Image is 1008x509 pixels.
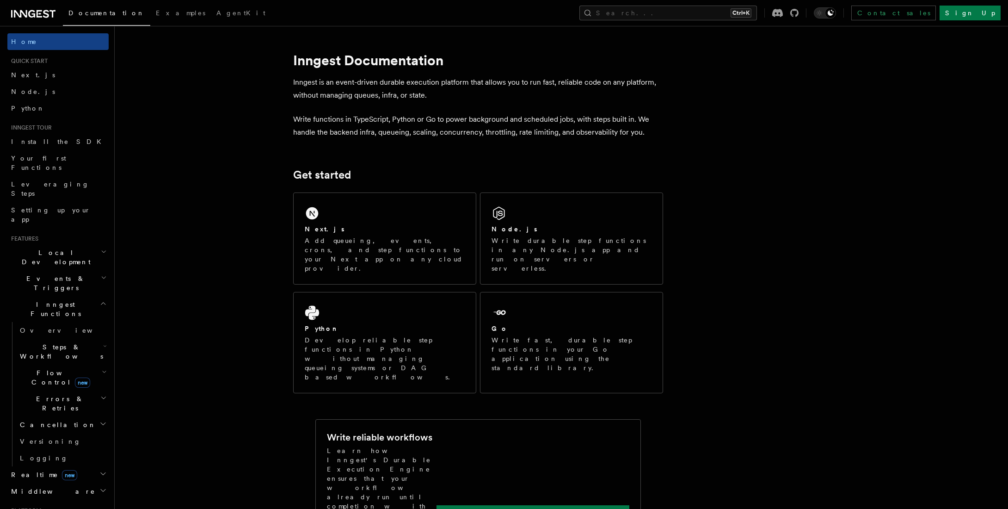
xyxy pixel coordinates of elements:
[63,3,150,26] a: Documentation
[579,6,757,20] button: Search...Ctrl+K
[156,9,205,17] span: Examples
[814,7,836,19] button: Toggle dark mode
[16,394,100,413] span: Errors & Retries
[150,3,211,25] a: Examples
[7,248,101,267] span: Local Development
[11,105,45,112] span: Python
[16,420,96,429] span: Cancellation
[492,224,537,234] h2: Node.js
[11,88,55,95] span: Node.js
[731,8,751,18] kbd: Ctrl+K
[16,342,103,361] span: Steps & Workflows
[7,274,101,292] span: Events & Triggers
[16,391,109,416] button: Errors & Retries
[7,244,109,270] button: Local Development
[7,470,77,479] span: Realtime
[305,236,465,273] p: Add queueing, events, crons, and step functions to your Next app on any cloud provider.
[20,454,68,462] span: Logging
[7,83,109,100] a: Node.js
[940,6,1001,20] a: Sign Up
[11,138,107,145] span: Install the SDK
[7,176,109,202] a: Leveraging Steps
[7,300,100,318] span: Inngest Functions
[480,192,663,285] a: Node.jsWrite durable step functions in any Node.js app and run on servers or serverless.
[7,150,109,176] a: Your first Functions
[293,76,663,102] p: Inngest is an event-driven durable execution platform that allows you to run fast, reliable code ...
[7,33,109,50] a: Home
[492,236,652,273] p: Write durable step functions in any Node.js app and run on servers or serverless.
[20,327,115,334] span: Overview
[7,67,109,83] a: Next.js
[492,324,508,333] h2: Go
[16,450,109,466] a: Logging
[16,322,109,339] a: Overview
[75,378,90,388] span: new
[492,335,652,372] p: Write fast, durable step functions in your Go application using the standard library.
[7,270,109,296] button: Events & Triggers
[11,180,89,197] span: Leveraging Steps
[211,3,271,25] a: AgentKit
[480,292,663,393] a: GoWrite fast, durable step functions in your Go application using the standard library.
[16,433,109,450] a: Versioning
[293,113,663,139] p: Write functions in TypeScript, Python or Go to power background and scheduled jobs, with steps bu...
[327,431,432,444] h2: Write reliable workflows
[7,202,109,228] a: Setting up your app
[11,155,66,171] span: Your first Functions
[68,9,145,17] span: Documentation
[11,37,37,46] span: Home
[16,416,109,433] button: Cancellation
[7,466,109,483] button: Realtimenew
[62,470,77,480] span: new
[7,487,95,496] span: Middleware
[11,206,91,223] span: Setting up your app
[7,296,109,322] button: Inngest Functions
[293,192,476,285] a: Next.jsAdd queueing, events, crons, and step functions to your Next app on any cloud provider.
[7,133,109,150] a: Install the SDK
[851,6,936,20] a: Contact sales
[305,324,339,333] h2: Python
[7,100,109,117] a: Python
[216,9,265,17] span: AgentKit
[16,365,109,391] button: Flow Controlnew
[305,335,465,382] p: Develop reliable step functions in Python without managing queueing systems or DAG based workflows.
[305,224,344,234] h2: Next.js
[293,168,351,181] a: Get started
[11,71,55,79] span: Next.js
[7,322,109,466] div: Inngest Functions
[7,57,48,65] span: Quick start
[7,483,109,500] button: Middleware
[7,124,52,131] span: Inngest tour
[293,292,476,393] a: PythonDevelop reliable step functions in Python without managing queueing systems or DAG based wo...
[16,368,102,387] span: Flow Control
[20,438,81,445] span: Versioning
[7,235,38,242] span: Features
[16,339,109,365] button: Steps & Workflows
[293,52,663,68] h1: Inngest Documentation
